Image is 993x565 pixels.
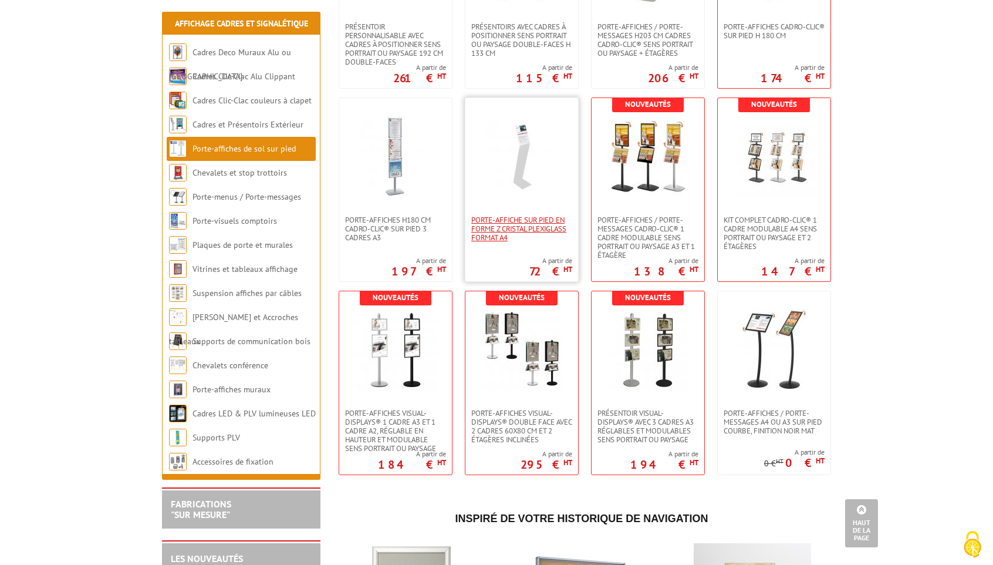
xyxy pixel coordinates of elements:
p: 194 € [630,461,698,468]
a: Porte-affiches muraux [192,384,271,395]
a: Porte-affiches Visual-Displays® double face avec 2 cadres 60x80 cm et 2 étagères inclinées [465,409,578,444]
a: [PERSON_NAME] et Accroches tableaux [169,312,298,347]
img: Cookies (fenêtre modale) [958,530,987,559]
img: Porte-affiches Visual-Displays® double face avec 2 cadres 60x80 cm et 2 étagères inclinées [481,309,563,391]
img: Porte-affiches H180 cm Cadro-Clic® sur pied 3 cadres A3 [354,116,437,198]
span: A partir de [764,448,825,457]
span: A partir de [634,256,698,265]
span: Porte-affiches Visual-Displays® double face avec 2 cadres 60x80 cm et 2 étagères inclinées [471,409,572,444]
p: 115 € [516,75,572,82]
sup: HT [437,71,446,81]
span: A partir de [761,256,825,265]
img: Supports PLV [169,429,187,446]
b: Nouveautés [625,99,671,109]
img: Porte-affiches muraux [169,381,187,398]
p: 261 € [393,75,446,82]
b: Nouveautés [373,292,418,302]
p: 147 € [761,268,825,275]
span: A partir de [761,63,825,72]
span: Porte-affiches / Porte-messages A4 ou A3 sur pied courbe, finition noir mat [724,409,825,435]
a: FABRICATIONS"Sur Mesure" [171,498,231,520]
img: Présentoir Visual-Displays® avec 3 cadres A3 réglables et modulables sens portrait ou paysage [607,309,689,391]
a: Présentoirs avec cadres à positionner sens portrait ou paysage double-faces H 133 cm [465,22,578,58]
a: Porte-menus / Porte-messages [192,191,301,202]
a: Cadres Deco Muraux Alu ou [GEOGRAPHIC_DATA] [169,47,291,82]
img: Porte-affiche sur pied en forme Z cristal plexiglass format A4 [481,116,563,198]
span: Kit complet cadro-Clic® 1 cadre modulable A4 sens portrait ou paysage et 2 étagères [724,216,825,251]
sup: HT [690,264,698,274]
span: A partir de [529,256,572,265]
span: Porte-affiches / Porte-messages H203 cm cadres Cadro-Clic® sens portrait ou paysage + étagères [597,22,698,58]
span: A partir de [378,449,446,459]
img: Accessoires de fixation [169,453,187,470]
sup: HT [437,264,446,274]
b: Nouveautés [751,99,797,109]
sup: HT [776,457,783,465]
span: Porte-affiches / Porte-messages Cadro-Clic® 1 cadre modulable sens portrait ou paysage A3 et 1 ét... [597,216,698,260]
span: Présentoir personnalisable avec cadres à positionner sens portrait ou paysage 192 cm double-faces [345,22,446,66]
sup: HT [690,458,698,468]
span: Porte-affiches Visual-Displays® 1 cadre A3 et 1 cadre A2, réglable en hauteur et modulable sens p... [345,409,446,453]
a: Haut de la page [845,499,878,547]
img: Cadres LED & PLV lumineuses LED [169,405,187,422]
sup: HT [437,458,446,468]
img: Suspension affiches par câbles [169,284,187,302]
p: 174 € [761,75,825,82]
a: Porte-affiches Cadro-Clic® sur pied H 180 cm [718,22,830,40]
a: Porte-visuels comptoirs [192,216,277,226]
a: Porte-affiches / Porte-messages A4 ou A3 sur pied courbe, finition noir mat [718,409,830,435]
span: A partir de [391,256,446,265]
b: Nouveautés [499,292,545,302]
sup: HT [563,458,572,468]
p: 0 € [764,459,783,468]
a: LES NOUVEAUTÉS [171,553,243,564]
a: Porte-affiche sur pied en forme Z cristal plexiglass format A4 [465,216,578,242]
sup: HT [816,456,825,466]
p: 206 € [648,75,698,82]
span: Porte-affiches H180 cm Cadro-Clic® sur pied 3 cadres A3 [345,216,446,242]
p: 184 € [378,461,446,468]
img: Plaques de porte et murales [169,236,187,254]
img: Porte-affiches / Porte-messages Cadro-Clic® 1 cadre modulable sens portrait ou paysage A3 et 1 ét... [607,116,689,198]
p: 0 € [785,459,825,466]
a: Cadres et Présentoirs Extérieur [192,119,303,130]
a: Porte-affiches / Porte-messages H203 cm cadres Cadro-Clic® sens portrait ou paysage + étagères [592,22,704,58]
b: Nouveautés [625,292,671,302]
a: Vitrines et tableaux affichage [192,264,298,274]
span: A partir de [393,63,446,72]
span: Porte-affiches Cadro-Clic® sur pied H 180 cm [724,22,825,40]
a: Cadres Clic-Clac Alu Clippant [192,71,295,82]
a: Porte-affiches / Porte-messages Cadro-Clic® 1 cadre modulable sens portrait ou paysage A3 et 1 ét... [592,216,704,260]
img: Cimaises et Accroches tableaux [169,308,187,326]
span: A partir de [521,449,572,459]
button: Cookies (fenêtre modale) [952,525,993,565]
a: Chevalets conférence [192,360,268,371]
a: Chevalets et stop trottoirs [192,167,287,178]
span: A partir de [516,63,572,72]
span: Présentoirs avec cadres à positionner sens portrait ou paysage double-faces H 133 cm [471,22,572,58]
a: Supports PLV [192,432,240,443]
sup: HT [816,264,825,274]
p: 138 € [634,268,698,275]
sup: HT [563,71,572,81]
a: Kit complet cadro-Clic® 1 cadre modulable A4 sens portrait ou paysage et 2 étagères [718,216,830,251]
a: Porte-affiches de sol sur pied [192,143,296,154]
img: Porte-affiches de sol sur pied [169,140,187,157]
img: Chevalets conférence [169,357,187,374]
img: Vitrines et tableaux affichage [169,260,187,278]
p: 295 € [521,461,572,468]
img: Cadres et Présentoirs Extérieur [169,116,187,133]
a: Affichage Cadres et Signalétique [175,18,308,29]
a: Suspension affiches par câbles [192,288,302,298]
p: 72 € [529,268,572,275]
p: 197 € [391,268,446,275]
img: Porte-affiches Visual-Displays® 1 cadre A3 et 1 cadre A2, réglable en hauteur et modulable sens p... [354,309,437,391]
a: Accessoires de fixation [192,456,273,467]
span: A partir de [630,449,698,459]
a: Présentoir personnalisable avec cadres à positionner sens portrait ou paysage 192 cm double-faces [339,22,452,66]
img: Porte-visuels comptoirs [169,212,187,230]
img: Porte-menus / Porte-messages [169,188,187,206]
sup: HT [563,264,572,274]
a: Porte-affiches Visual-Displays® 1 cadre A3 et 1 cadre A2, réglable en hauteur et modulable sens p... [339,409,452,453]
img: Kit complet cadro-Clic® 1 cadre modulable A4 sens portrait ou paysage et 2 étagères [733,116,815,198]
